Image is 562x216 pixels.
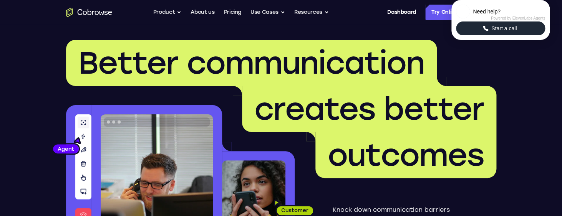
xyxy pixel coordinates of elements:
[294,5,329,20] button: Resources
[254,91,484,127] span: creates better
[328,137,484,173] span: outcomes
[66,8,112,17] a: Go to the home page
[224,5,241,20] a: Pricing
[78,45,424,81] span: Better communication
[191,5,214,20] a: About us
[250,5,285,20] button: Use Cases
[425,5,496,20] a: Try Online Demo
[153,5,182,20] button: Product
[387,5,416,20] a: Dashboard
